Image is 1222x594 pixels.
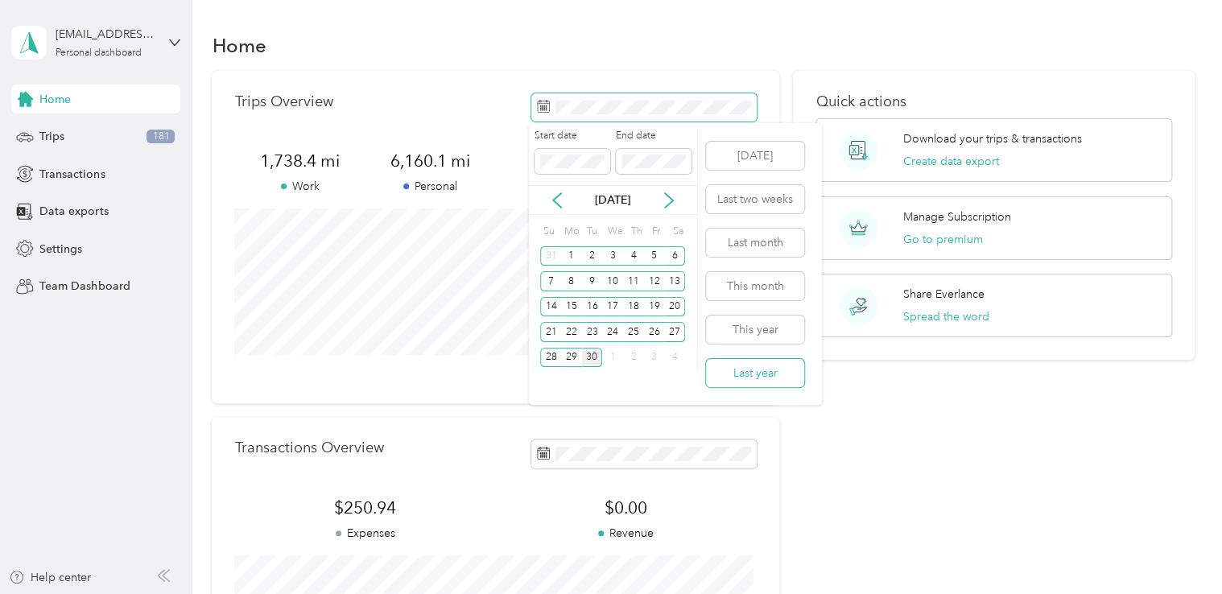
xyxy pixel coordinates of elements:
button: This month [706,272,804,300]
div: We [605,221,623,243]
div: 19 [644,297,665,317]
p: Personal [365,178,496,195]
p: Transactions Overview [234,439,383,456]
p: Share Everlance [903,286,985,303]
div: Sa [670,221,685,243]
div: 17 [602,297,623,317]
div: 8 [561,271,582,291]
div: 31 [540,246,561,266]
div: 1 [602,348,623,368]
button: Last year [706,359,804,387]
div: 27 [664,322,685,342]
button: This year [706,316,804,344]
p: Trips Overview [234,93,332,110]
div: 6 [664,246,685,266]
div: 28 [540,348,561,368]
p: Revenue [496,525,757,542]
p: Quick actions [815,93,1171,110]
label: Start date [535,129,610,143]
span: Team Dashboard [39,278,130,295]
button: Go to premium [903,231,983,248]
p: Expenses [234,525,495,542]
span: Home [39,91,71,108]
div: 10 [602,271,623,291]
span: Data exports [39,203,108,220]
span: $250.94 [234,497,495,519]
span: $0.00 [496,497,757,519]
div: 13 [664,271,685,291]
div: 30 [582,348,603,368]
div: 15 [561,297,582,317]
div: 2 [582,246,603,266]
div: 23 [582,322,603,342]
div: Mo [561,221,579,243]
div: 22 [561,322,582,342]
div: Personal dashboard [56,48,142,58]
div: 3 [602,246,623,266]
div: 4 [664,348,685,368]
button: Spread the word [903,308,989,325]
div: 9 [582,271,603,291]
div: Tu [584,221,599,243]
p: [DATE] [579,192,646,208]
p: Work [234,178,365,195]
div: 25 [623,322,644,342]
span: Transactions [39,166,105,183]
div: 26 [644,322,665,342]
div: Su [540,221,555,243]
iframe: Everlance-gr Chat Button Frame [1132,504,1222,594]
div: 21 [540,322,561,342]
div: 20 [664,297,685,317]
p: Other [496,178,626,195]
p: Manage Subscription [903,208,1011,225]
div: 18 [623,297,644,317]
div: 24 [602,322,623,342]
span: 6,160.1 mi [365,150,496,172]
button: Create data export [903,153,999,170]
p: Download your trips & transactions [903,130,1082,147]
div: 12 [644,271,665,291]
label: End date [616,129,692,143]
span: 1,738.4 mi [234,150,365,172]
span: 181 [147,130,175,144]
div: 7 [540,271,561,291]
button: Help center [9,569,91,586]
div: 4 [623,246,644,266]
button: Last two weeks [706,185,804,213]
div: 3 [644,348,665,368]
div: 2 [623,348,644,368]
div: [EMAIL_ADDRESS][DOMAIN_NAME] [56,26,156,43]
button: Last month [706,229,804,257]
span: Settings [39,241,82,258]
div: 16 [582,297,603,317]
div: 5 [644,246,665,266]
button: [DATE] [706,142,804,170]
h1: Home [212,37,266,54]
div: Th [629,221,644,243]
span: 0 mi [496,150,626,172]
span: Trips [39,128,64,145]
div: 29 [561,348,582,368]
div: 11 [623,271,644,291]
div: 14 [540,297,561,317]
div: 1 [561,246,582,266]
div: Fr [650,221,665,243]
